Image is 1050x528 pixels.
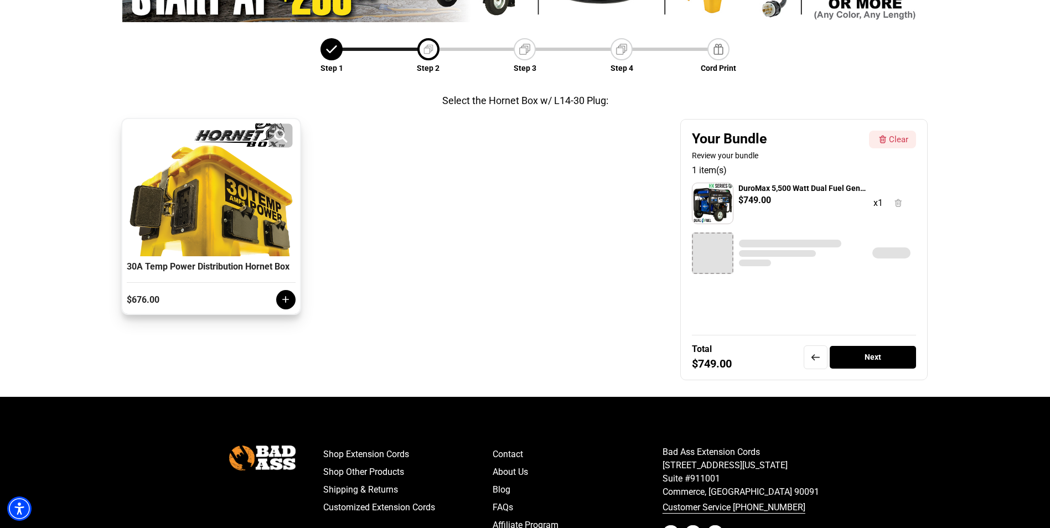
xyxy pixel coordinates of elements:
p: Step 3 [514,63,536,74]
p: Step 1 [320,63,343,74]
div: x1 [873,196,883,210]
a: FAQs [493,499,663,516]
p: Bad Ass Extension Cords [STREET_ADDRESS][US_STATE] Suite #911001 Commerce, [GEOGRAPHIC_DATA] 90091 [663,446,832,499]
div: Select the Hornet Box w/ L14-30 Plug: [442,93,608,108]
a: Customized Extension Cords [323,499,493,516]
div: Accessibility Menu [7,496,32,521]
p: Step 2 [417,63,439,74]
p: Step 4 [611,63,633,74]
a: call 833-674-1699 [663,499,832,516]
div: 1 item(s) [692,164,916,177]
div: Next [830,346,917,369]
a: Contact [493,446,663,463]
div: Clear [889,133,908,146]
div: Your Bundle [692,131,865,147]
img: Bad Ass Extension Cords [229,446,296,470]
a: About Us [493,463,663,481]
a: Shop Other Products [323,463,493,481]
p: Cord Print [701,63,736,74]
div: $749.00 [738,194,771,207]
div: $749.00 [692,359,732,369]
a: Shop Extension Cords [323,446,493,463]
div: 30A Temp Power Distribution Hornet Box [127,261,296,283]
div: $676.00 [127,294,226,305]
div: DuroMax 5,500 Watt Dual Fuel Generator [738,183,867,194]
img: DuroMax 5,500 Watt Dual Fuel Generator [692,183,733,224]
div: Review your bundle [692,150,865,161]
a: Shipping & Returns [323,481,493,499]
div: Total [692,344,712,354]
a: Blog [493,481,663,499]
